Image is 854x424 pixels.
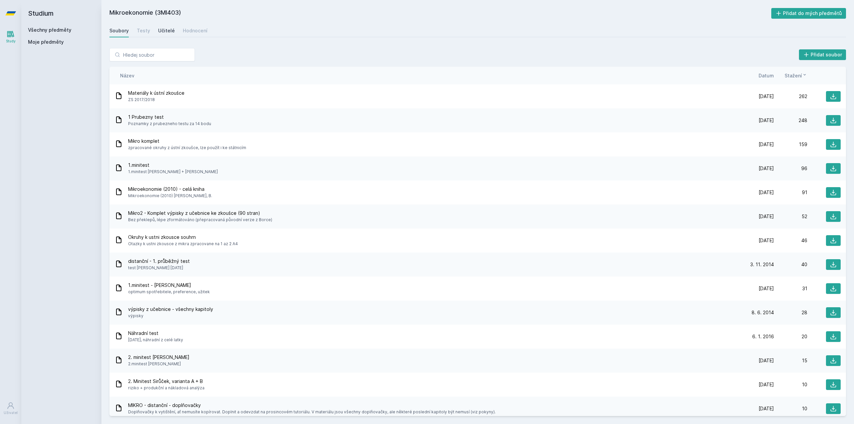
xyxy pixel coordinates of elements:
div: 10 [774,381,807,388]
button: Název [120,72,134,79]
div: Učitelé [158,27,175,34]
span: 1.minitest [PERSON_NAME] + [PERSON_NAME] [128,168,218,175]
div: 28 [774,309,807,316]
div: 20 [774,333,807,340]
span: [DATE] [759,237,774,244]
span: test [PERSON_NAME] [DATE] [128,265,190,271]
div: 159 [774,141,807,148]
span: 2. Minitest Sirůček, varianta A + B [128,378,204,385]
span: [DATE] [759,141,774,148]
div: 31 [774,285,807,292]
div: Soubory [109,27,129,34]
div: 40 [774,261,807,268]
button: Přidat soubor [799,49,846,60]
a: Testy [137,24,150,37]
span: ZS 2017/2018 [128,96,184,103]
span: zpracované okruhy z ústní zkoušce, lze použít i ke státnicím [128,144,246,151]
span: [DATE], náhradní z celé latky [128,337,183,343]
span: 1.minitest - [PERSON_NAME] [128,282,210,289]
button: Stažení [785,72,807,79]
span: Mikroekonomie (2010) - celá kniha [128,186,212,192]
span: Mikro komplet [128,138,246,144]
a: Uživatel [1,398,20,419]
a: Study [1,27,20,47]
span: optimum spotřebitele, preference, užitek [128,289,210,295]
div: 91 [774,189,807,196]
div: Hodnocení [183,27,207,34]
span: výpisky [128,313,213,319]
span: výpisky z učebnice - všechny kapitoly [128,306,213,313]
a: Hodnocení [183,24,207,37]
span: [DATE] [759,93,774,100]
span: 3. 11. 2014 [750,261,774,268]
span: 1.minitest [128,162,218,168]
button: Datum [759,72,774,79]
h2: Mikroekonomie (3MI403) [109,8,771,19]
span: 1 Prubezny test [128,114,211,120]
input: Hledej soubor [109,48,195,61]
span: Stažení [785,72,802,79]
span: 2. minitest [PERSON_NAME] [128,354,189,361]
span: Poznamky z prubezneho testu za 14 bodu [128,120,211,127]
span: [DATE] [759,357,774,364]
span: Moje předměty [28,39,64,45]
div: Study [6,39,16,44]
span: [DATE] [759,189,774,196]
a: Učitelé [158,24,175,37]
div: 52 [774,213,807,220]
span: Materiály k ústní zkoušce [128,90,184,96]
span: distanční - 1. průběžný test [128,258,190,265]
div: 96 [774,165,807,172]
span: Mikro2 - Komplet výpisky z učebnice ke zkoušce (90 stran) [128,210,272,217]
span: [DATE] [759,285,774,292]
div: 248 [774,117,807,124]
div: 10 [774,405,807,412]
button: Přidat do mých předmětů [771,8,846,19]
span: [DATE] [759,405,774,412]
span: [DATE] [759,165,774,172]
span: Otazky k ustni zkousce z mikra zpracovane na 1 az 2 A4 [128,241,238,247]
span: [DATE] [759,117,774,124]
div: Uživatel [4,410,18,415]
span: 2.minitest [PERSON_NAME] [128,361,189,367]
span: 8. 6. 2014 [752,309,774,316]
div: Testy [137,27,150,34]
a: Soubory [109,24,129,37]
span: Doplňovačky k vytištění, ať nemusíte kopírovat. Doplnit a odevzdat na prosincovém tutoriálu. V ma... [128,409,496,415]
span: Bez překlepů, lépe zformátováno (přepracovaná původní verze z Borce) [128,217,272,223]
span: [DATE] [759,213,774,220]
div: 15 [774,357,807,364]
div: 46 [774,237,807,244]
span: Mikroekonomie (2010) [PERSON_NAME], B. [128,192,212,199]
span: [DATE] [759,381,774,388]
a: Všechny předměty [28,27,71,33]
div: 262 [774,93,807,100]
span: Okruhy k ustni zkousce souhrn [128,234,238,241]
span: Náhradní test [128,330,183,337]
span: 6. 1. 2016 [752,333,774,340]
span: riziko + produkční a nákladová analýza [128,385,204,391]
span: MIKRO - distanční - doplňovačky [128,402,496,409]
